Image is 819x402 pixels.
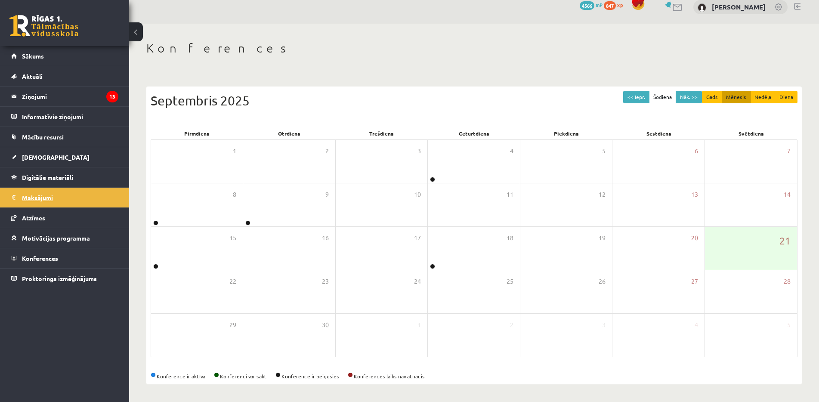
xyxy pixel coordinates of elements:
span: 4566 [580,1,594,10]
span: 10 [414,190,421,199]
span: 28 [784,277,791,286]
button: Gads [702,91,722,103]
a: [PERSON_NAME] [712,3,766,11]
a: Digitālie materiāli [11,167,118,187]
span: 26 [599,277,606,286]
legend: Ziņojumi [22,87,118,106]
span: 24 [414,277,421,286]
span: 3 [602,320,606,330]
span: Atzīmes [22,214,45,222]
div: Sestdiena [613,127,705,139]
span: Aktuāli [22,72,43,80]
i: 13 [106,91,118,102]
span: 22 [229,277,236,286]
span: 25 [507,277,513,286]
span: 15 [229,233,236,243]
span: 20 [691,233,698,243]
div: Trešdiena [335,127,428,139]
span: xp [617,1,623,8]
a: Informatīvie ziņojumi [11,107,118,127]
span: 21 [779,233,791,248]
span: 11 [507,190,513,199]
span: 14 [784,190,791,199]
a: Rīgas 1. Tālmācības vidusskola [9,15,78,37]
span: 1 [417,320,421,330]
span: 19 [599,233,606,243]
div: Konference ir aktīva Konferenci var sākt Konference ir beigusies Konferences laiks nav atnācis [151,372,797,380]
a: 4566 mP [580,1,603,8]
span: Digitālie materiāli [22,173,73,181]
span: Motivācijas programma [22,234,90,242]
span: 3 [417,146,421,156]
span: Proktoringa izmēģinājums [22,275,97,282]
a: Atzīmes [11,208,118,228]
div: Ceturtdiena [428,127,520,139]
span: mP [596,1,603,8]
h1: Konferences [146,41,802,56]
div: Septembris 2025 [151,91,797,110]
button: Nāk. >> [676,91,702,103]
span: 7 [787,146,791,156]
span: Sākums [22,52,44,60]
img: Jekaterina Eliza Šatrovska [698,3,706,12]
a: 847 xp [604,1,627,8]
div: Piekdiena [520,127,613,139]
span: [DEMOGRAPHIC_DATA] [22,153,90,161]
span: 847 [604,1,616,10]
span: 29 [229,320,236,330]
span: 4 [695,320,698,330]
a: Motivācijas programma [11,228,118,248]
span: 4 [510,146,513,156]
a: Proktoringa izmēģinājums [11,269,118,288]
button: Šodiena [649,91,676,103]
button: Mēnesis [722,91,751,103]
div: Pirmdiena [151,127,243,139]
span: Konferences [22,254,58,262]
span: 1 [233,146,236,156]
span: 13 [691,190,698,199]
a: Sākums [11,46,118,66]
span: 9 [325,190,329,199]
span: 12 [599,190,606,199]
button: Nedēļa [750,91,776,103]
span: 2 [325,146,329,156]
a: Ziņojumi13 [11,87,118,106]
span: 2 [510,320,513,330]
span: 23 [322,277,329,286]
a: Maksājumi [11,188,118,207]
span: 5 [787,320,791,330]
a: Konferences [11,248,118,268]
a: [DEMOGRAPHIC_DATA] [11,147,118,167]
span: 17 [414,233,421,243]
a: Mācību resursi [11,127,118,147]
span: 30 [322,320,329,330]
span: 5 [602,146,606,156]
span: 6 [695,146,698,156]
span: Mācību resursi [22,133,64,141]
span: 18 [507,233,513,243]
span: 8 [233,190,236,199]
legend: Informatīvie ziņojumi [22,107,118,127]
span: 27 [691,277,698,286]
button: << Iepr. [623,91,649,103]
a: Aktuāli [11,66,118,86]
legend: Maksājumi [22,188,118,207]
div: Otrdiena [243,127,336,139]
div: Svētdiena [705,127,797,139]
span: 16 [322,233,329,243]
button: Diena [775,91,797,103]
